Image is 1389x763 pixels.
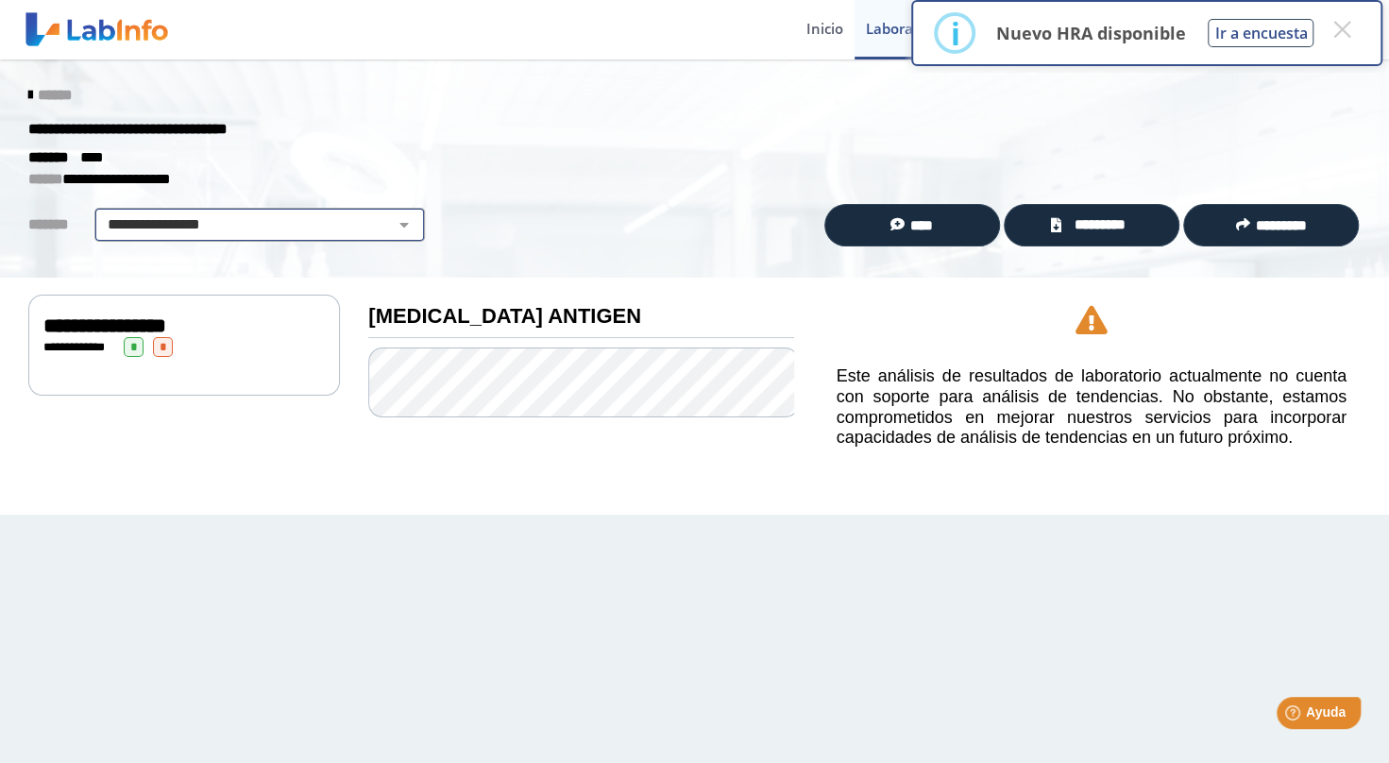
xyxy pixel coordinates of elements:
button: Close this dialog [1325,12,1359,46]
b: [MEDICAL_DATA] ANTIGEN [368,304,641,328]
iframe: Help widget launcher [1221,689,1368,742]
div: i [950,16,959,50]
p: Nuevo HRA disponible [995,22,1185,44]
h5: Este análisis de resultados de laboratorio actualmente no cuenta con soporte para análisis de ten... [837,366,1347,448]
button: Ir a encuesta [1208,19,1313,47]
